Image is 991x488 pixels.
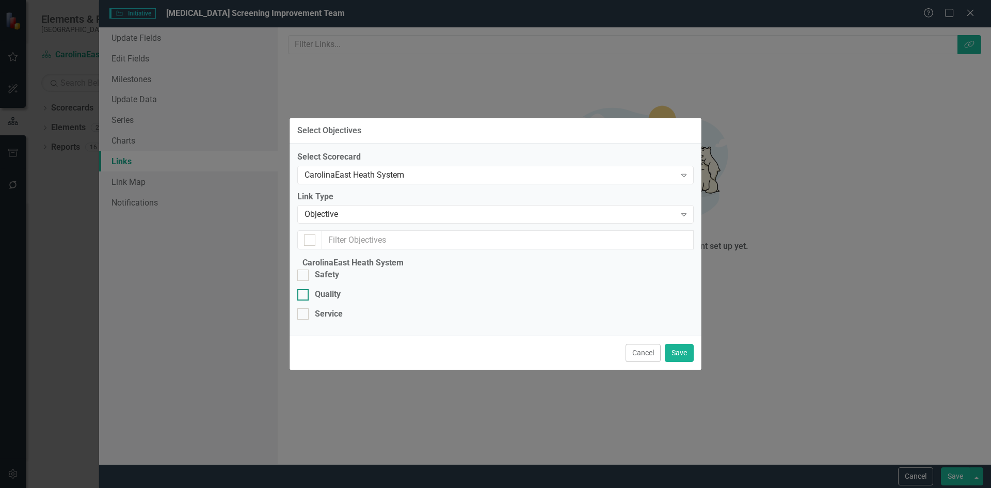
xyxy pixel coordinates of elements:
div: Objective [305,209,676,221]
div: Safety [315,269,339,281]
div: CarolinaEast Heath System [305,169,676,181]
div: Quality [315,289,341,301]
div: Select Objectives [297,126,361,135]
div: Service [315,308,343,320]
label: Link Type [297,191,694,203]
label: Select Scorecard [297,151,694,163]
legend: CarolinaEast Heath System [297,257,409,269]
button: Cancel [626,344,661,362]
input: Filter Objectives [322,230,694,249]
button: Save [665,344,694,362]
